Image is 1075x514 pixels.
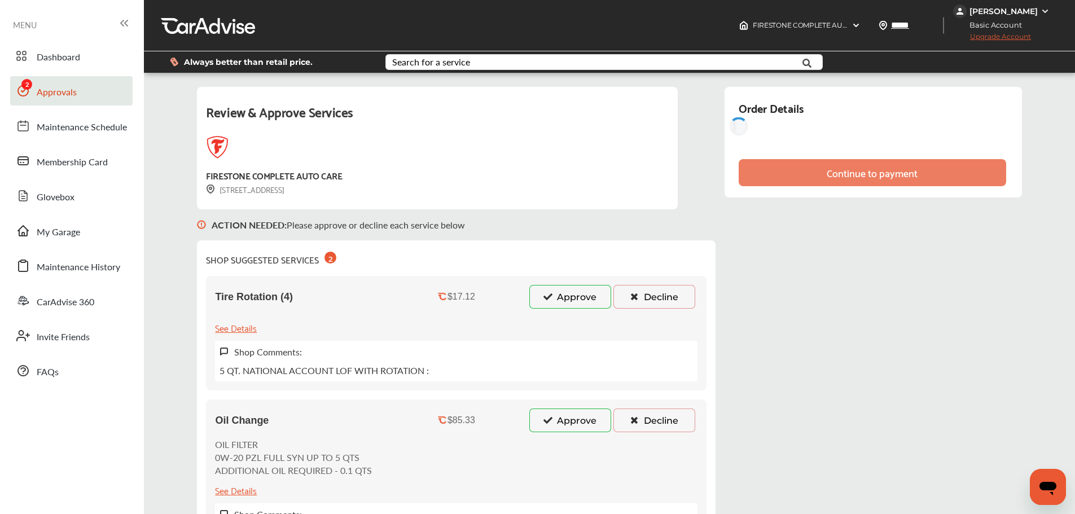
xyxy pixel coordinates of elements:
span: Membership Card [37,155,108,170]
button: Approve [529,285,611,309]
p: 0W-20 PZL FULL SYN UP TO 5 QTS [215,451,372,464]
button: Decline [613,408,695,432]
span: Approvals [37,85,77,100]
div: See Details [215,482,257,498]
span: Always better than retail price. [184,58,313,66]
a: Invite Friends [10,321,133,350]
label: Shop Comments: [234,345,302,358]
iframe: Button to launch messaging window [1030,469,1066,505]
a: Membership Card [10,146,133,175]
a: Approvals [10,76,133,106]
span: Maintenance History [37,260,120,275]
span: MENU [13,20,37,29]
p: OIL FILTER [215,438,372,451]
div: Review & Approve Services [206,100,668,136]
a: Dashboard [10,41,133,71]
span: CarAdvise 360 [37,295,94,310]
button: Approve [529,408,611,432]
a: Maintenance History [10,251,133,280]
span: Invite Friends [37,330,90,345]
a: Maintenance Schedule [10,111,133,140]
img: svg+xml;base64,PHN2ZyB3aWR0aD0iMTYiIGhlaWdodD0iMTciIHZpZXdCb3g9IjAgMCAxNiAxNyIgZmlsbD0ibm9uZSIgeG... [197,209,206,240]
a: My Garage [10,216,133,245]
div: $85.33 [447,415,475,425]
div: Search for a service [392,58,470,67]
img: header-down-arrow.9dd2ce7d.svg [852,21,861,30]
span: Tire Rotation (4) [215,291,293,303]
div: [STREET_ADDRESS] [206,183,284,196]
div: [PERSON_NAME] [969,6,1038,16]
div: Order Details [739,98,804,117]
span: Oil Change [215,415,269,427]
img: jVpblrzwTbfkPYzPPzSLxeg0AAAAASUVORK5CYII= [953,5,967,18]
img: svg+xml;base64,PHN2ZyB3aWR0aD0iMTYiIGhlaWdodD0iMTciIHZpZXdCb3g9IjAgMCAxNiAxNyIgZmlsbD0ibm9uZSIgeG... [220,347,229,357]
span: FAQs [37,365,59,380]
span: Basic Account [954,19,1030,31]
div: SHOP SUGGESTED SERVICES [206,249,336,267]
img: dollor_label_vector.a70140d1.svg [170,57,178,67]
img: logo-firestone.png [206,136,229,159]
img: header-divider.bc55588e.svg [943,17,944,34]
div: 2 [324,252,336,263]
button: Decline [613,285,695,309]
span: Upgrade Account [953,32,1031,46]
p: 5 QT. NATIONAL ACCOUNT LOF WITH ROTATION : [220,364,429,377]
img: location_vector.a44bc228.svg [879,21,888,30]
a: CarAdvise 360 [10,286,133,315]
a: FAQs [10,356,133,385]
p: Please approve or decline each service below [212,218,465,231]
div: FIRESTONE COMPLETE AUTO CARE [206,168,342,183]
span: Dashboard [37,50,80,65]
span: Maintenance Schedule [37,120,127,135]
div: See Details [215,320,257,335]
div: $17.12 [447,292,475,302]
div: Continue to payment [827,167,918,178]
span: FIRESTONE COMPLETE AUTO CARE , [GEOGRAPHIC_DATA] [GEOGRAPHIC_DATA] , MO 63367 [753,21,1055,29]
b: ACTION NEEDED : [212,218,287,231]
img: svg+xml;base64,PHN2ZyB3aWR0aD0iMTYiIGhlaWdodD0iMTciIHZpZXdCb3g9IjAgMCAxNiAxNyIgZmlsbD0ibm9uZSIgeG... [206,184,215,194]
span: Glovebox [37,190,74,205]
p: ADDITIONAL OIL REQUIRED - 0.1 QTS [215,464,372,477]
img: WGsFRI8htEPBVLJbROoPRyZpYNWhNONpIPPETTm6eUC0GeLEiAAAAAElFTkSuQmCC [1041,7,1050,16]
span: My Garage [37,225,80,240]
a: Glovebox [10,181,133,210]
img: header-home-logo.8d720a4f.svg [739,21,748,30]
